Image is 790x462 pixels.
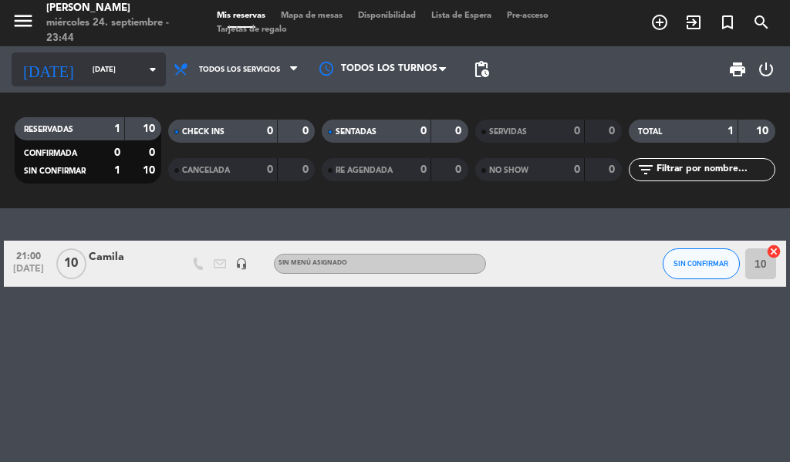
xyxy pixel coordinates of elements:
[752,13,771,32] i: search
[420,164,427,175] strong: 0
[489,128,527,136] span: SERVIDAS
[114,123,120,134] strong: 1
[143,60,162,79] i: arrow_drop_down
[12,54,85,85] i: [DATE]
[267,126,273,137] strong: 0
[663,248,740,279] button: SIN CONFIRMAR
[9,246,48,264] span: 21:00
[756,126,771,137] strong: 10
[638,128,662,136] span: TOTAL
[209,25,295,34] span: Tarjetas de regalo
[609,126,618,137] strong: 0
[455,164,464,175] strong: 0
[684,13,703,32] i: exit_to_app
[24,126,73,133] span: RESERVADAS
[609,164,618,175] strong: 0
[143,123,158,134] strong: 10
[302,126,312,137] strong: 0
[636,160,655,179] i: filter_list
[753,46,778,93] div: LOG OUT
[24,167,86,175] span: SIN CONFIRMAR
[472,60,491,79] span: pending_actions
[182,167,230,174] span: CANCELADA
[350,12,424,20] span: Disponibilidad
[46,1,186,16] div: [PERSON_NAME]
[235,258,248,270] i: headset_mic
[56,248,86,279] span: 10
[149,147,158,158] strong: 0
[209,12,273,20] span: Mis reservas
[89,248,166,266] div: Camila
[302,164,312,175] strong: 0
[267,164,273,175] strong: 0
[674,259,728,268] span: SIN CONFIRMAR
[424,12,499,20] span: Lista de Espera
[718,13,737,32] i: turned_in_not
[336,128,376,136] span: SENTADAS
[12,9,35,32] i: menu
[279,260,347,266] span: Sin menú asignado
[455,126,464,137] strong: 0
[12,9,35,38] button: menu
[574,126,580,137] strong: 0
[46,15,186,46] div: miércoles 24. septiembre - 23:44
[766,244,782,259] i: cancel
[757,60,775,79] i: power_settings_new
[182,128,225,136] span: CHECK INS
[728,126,734,137] strong: 1
[114,147,120,158] strong: 0
[114,165,120,176] strong: 1
[420,126,427,137] strong: 0
[650,13,669,32] i: add_circle_outline
[499,12,556,20] span: Pre-acceso
[655,161,775,178] input: Filtrar por nombre...
[9,264,48,282] span: [DATE]
[728,60,747,79] span: print
[574,164,580,175] strong: 0
[489,167,528,174] span: NO SHOW
[336,167,393,174] span: RE AGENDADA
[199,66,280,74] span: Todos los servicios
[24,150,77,157] span: CONFIRMADA
[273,12,350,20] span: Mapa de mesas
[143,165,158,176] strong: 10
